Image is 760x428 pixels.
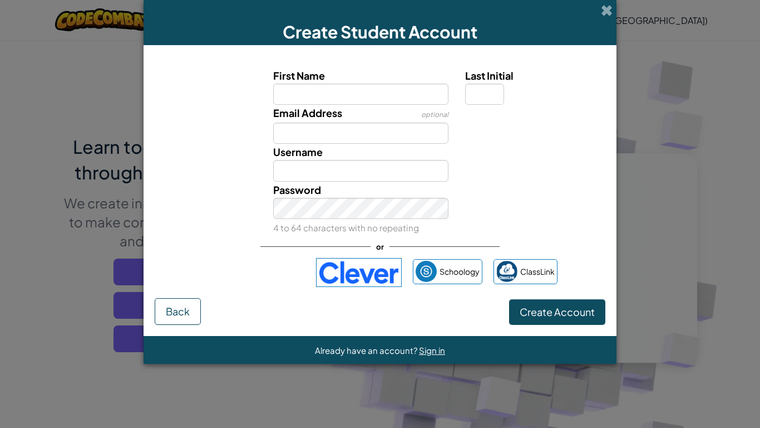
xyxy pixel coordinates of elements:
[421,110,448,119] span: optional
[273,69,325,82] span: First Name
[416,261,437,282] img: schoology.png
[520,264,555,280] span: ClassLink
[155,298,201,325] button: Back
[273,183,321,196] span: Password
[371,239,389,255] span: or
[283,21,477,42] span: Create Student Account
[496,261,517,282] img: classlink-logo-small.png
[273,145,323,158] span: Username
[419,345,445,356] a: Sign in
[273,106,342,119] span: Email Address
[520,305,595,318] span: Create Account
[197,260,310,285] iframe: Sign in with Google Button
[440,264,480,280] span: Schoology
[273,222,419,233] small: 4 to 64 characters with no repeating
[509,299,605,325] button: Create Account
[316,258,402,287] img: clever-logo-blue.png
[166,305,190,318] span: Back
[315,345,419,356] span: Already have an account?
[465,69,514,82] span: Last Initial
